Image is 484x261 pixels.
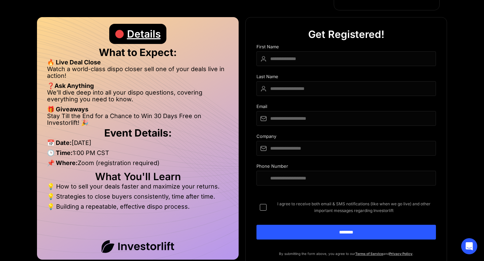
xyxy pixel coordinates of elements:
[47,106,88,113] strong: 🎁 Giveaways
[99,46,177,58] strong: What to Expect:
[104,127,172,139] strong: Event Details:
[256,104,436,111] div: Email
[272,201,436,214] span: I agree to receive both email & SMS notifications (like when we go live) and other important mess...
[47,159,78,166] strong: 📌 Where:
[355,252,383,256] a: Terms of Service
[127,24,161,44] div: Details
[47,59,101,66] strong: 🔥 Live Deal Close
[47,160,229,170] li: Zoom (registration required)
[47,183,229,193] li: 💡 How to sell your deals faster and maximize your returns.
[47,150,229,160] li: 1:00 PM CST
[47,193,229,203] li: 💡 Strategies to close buyers consistently, time after time.
[256,164,436,171] div: Phone Number
[47,113,229,126] li: Stay Till the End for a Chance to Win 30 Days Free on Investorlift! 🎉
[47,66,229,83] li: Watch a world-class dispo closer sell one of your deals live in action!
[256,134,436,141] div: Company
[47,89,229,106] li: We’ll dive deep into all your dispo questions, covering everything you need to know.
[256,44,436,250] form: DIspo Day Main Form
[47,173,229,180] h2: What You'll Learn
[47,140,229,150] li: [DATE]
[47,139,72,146] strong: 📅 Date:
[389,252,412,256] a: Privacy Policy
[47,149,73,156] strong: 🕒 Time:
[461,238,477,254] div: Open Intercom Messenger
[308,24,385,44] div: Get Registered!
[256,74,436,81] div: Last Name
[47,82,94,89] strong: ❓Ask Anything
[256,44,436,51] div: First Name
[47,203,229,210] li: 💡 Building a repeatable, effective dispo process.
[256,250,436,257] p: By submitting the form above, you agree to our and .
